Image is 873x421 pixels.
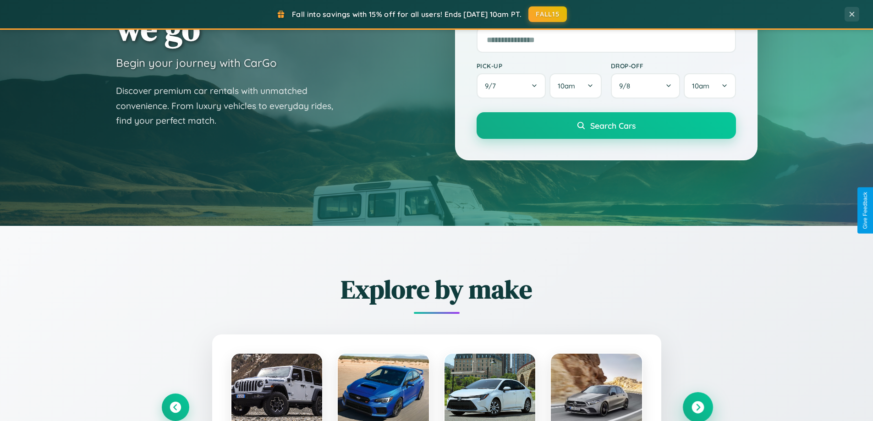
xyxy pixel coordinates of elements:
[862,192,868,229] div: Give Feedback
[477,73,546,98] button: 9/7
[116,83,345,128] p: Discover premium car rentals with unmatched convenience. From luxury vehicles to everyday rides, ...
[590,120,636,131] span: Search Cars
[485,82,500,90] span: 9 / 7
[477,62,602,70] label: Pick-up
[528,6,567,22] button: FALL15
[116,56,277,70] h3: Begin your journey with CarGo
[684,73,736,98] button: 10am
[162,272,712,307] h2: Explore by make
[692,82,709,90] span: 10am
[619,82,635,90] span: 9 / 8
[558,82,575,90] span: 10am
[611,62,736,70] label: Drop-off
[549,73,601,98] button: 10am
[611,73,681,98] button: 9/8
[292,10,522,19] span: Fall into savings with 15% off for all users! Ends [DATE] 10am PT.
[477,112,736,139] button: Search Cars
